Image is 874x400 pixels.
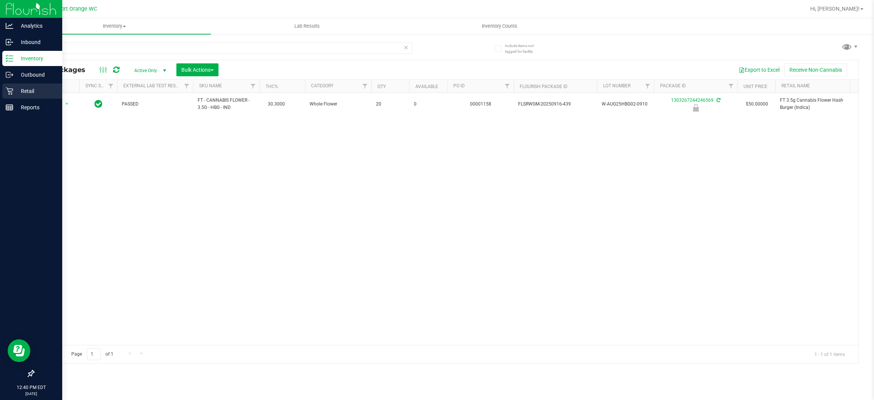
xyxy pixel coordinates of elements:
[744,84,767,89] a: Unit Price
[264,99,289,110] span: 30.3000
[65,348,119,360] span: Page of 1
[377,84,386,89] a: Qty
[105,80,117,93] a: Filter
[781,83,810,88] a: Retail Name
[520,84,567,89] a: Flourish Package ID
[518,101,593,108] span: FLSRWGM-20250916-439
[181,80,193,93] a: Filter
[311,83,333,88] a: Category
[6,87,13,95] inline-svg: Retail
[94,99,102,109] span: In Sync
[376,101,405,108] span: 20
[87,348,101,360] input: 1
[266,84,278,89] a: THC%
[742,99,772,110] span: $50.00000
[284,23,330,30] span: Lab Results
[3,391,59,397] p: [DATE]
[784,63,847,76] button: Receive Non-Cannabis
[715,98,720,103] span: Sync from Compliance System
[359,80,371,93] a: Filter
[810,6,860,12] span: Hi, [PERSON_NAME]!
[734,63,784,76] button: Export to Excel
[414,101,443,108] span: 0
[6,38,13,46] inline-svg: Inbound
[725,80,737,93] a: Filter
[13,21,59,30] p: Analytics
[18,18,211,34] a: Inventory
[62,99,72,109] span: select
[671,98,714,103] a: 1303267244246569
[211,18,404,34] a: Lab Results
[603,83,630,88] a: Lot Number
[415,84,438,89] a: Available
[808,348,851,360] span: 1 - 1 of 1 items
[33,43,412,54] input: Search Package ID, Item Name, SKU, Lot or Part Number...
[123,83,183,88] a: External Lab Test Result
[453,83,465,88] a: PO ID
[310,101,367,108] span: Whole Flower
[199,83,222,88] a: SKU Name
[6,71,13,79] inline-svg: Outbound
[780,97,854,111] span: FT 3.5g Cannabis Flower Hash Burger (Indica)
[122,101,189,108] span: PASSED
[181,67,214,73] span: Bulk Actions
[13,38,59,47] p: Inbound
[39,66,93,74] span: All Packages
[198,97,255,111] span: FT - CANNABIS FLOWER - 3.5G - HBG - IND
[13,70,59,79] p: Outbound
[472,23,528,30] span: Inventory Counts
[505,43,543,54] span: Include items not tagged for facility
[602,101,649,108] span: W-AUG25HBG02-0910
[13,103,59,112] p: Reports
[176,63,218,76] button: Bulk Actions
[13,54,59,63] p: Inventory
[653,104,739,112] div: Newly Received
[403,18,596,34] a: Inventory Counts
[247,80,259,93] a: Filter
[6,22,13,30] inline-svg: Analytics
[85,83,115,88] a: Sync Status
[58,6,97,12] span: Port Orange WC
[18,23,211,30] span: Inventory
[501,80,514,93] a: Filter
[8,339,30,362] iframe: Resource center
[641,80,654,93] a: Filter
[470,101,491,107] a: 00001158
[13,87,59,96] p: Retail
[404,43,409,52] span: Clear
[660,83,686,88] a: Package ID
[846,80,859,93] a: Filter
[6,55,13,62] inline-svg: Inventory
[3,384,59,391] p: 12:40 PM EDT
[6,104,13,111] inline-svg: Reports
